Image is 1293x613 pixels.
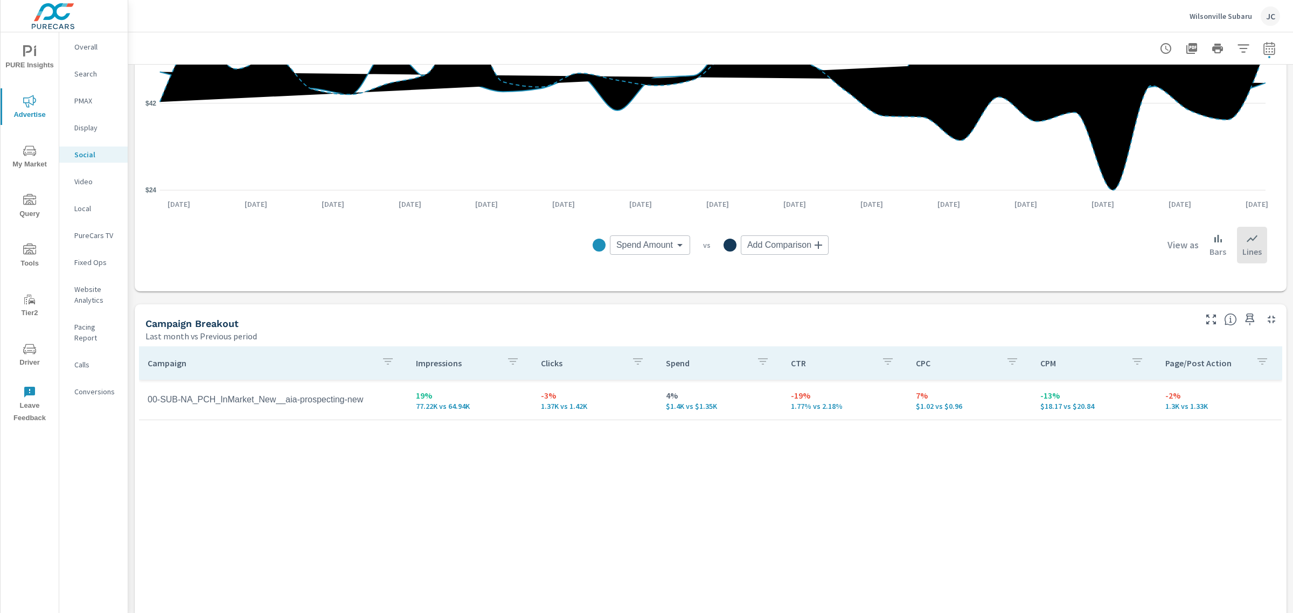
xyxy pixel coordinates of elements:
td: 00-SUB-NA_PCH_InMarket_New__aia-prospecting-new [139,386,407,413]
div: Overall [59,39,128,55]
p: -13% [1040,389,1148,402]
p: -3% [541,389,649,402]
p: Calls [74,359,119,370]
p: [DATE] [699,199,736,210]
button: Minimize Widget [1263,311,1280,328]
button: Print Report [1207,38,1228,59]
p: CTR [791,358,873,368]
p: [DATE] [237,199,275,210]
span: Leave Feedback [4,386,55,424]
span: Spend Amount [616,240,673,250]
h5: Campaign Breakout [145,318,239,329]
button: "Export Report to PDF" [1181,38,1202,59]
div: Add Comparison [741,235,829,255]
p: $18.17 vs $20.84 [1040,402,1148,410]
p: Last month vs Previous period [145,330,257,343]
div: Calls [59,357,128,373]
span: Tier2 [4,293,55,319]
p: [DATE] [468,199,505,210]
p: 1,370 vs 1,417 [541,402,649,410]
p: [DATE] [1238,199,1276,210]
p: [DATE] [1007,199,1045,210]
p: 1.77% vs 2.18% [791,402,899,410]
p: Impressions [416,358,498,368]
div: nav menu [1,32,59,429]
div: Spend Amount [610,235,690,255]
span: PURE Insights [4,45,55,72]
p: Clicks [541,358,623,368]
p: Lines [1242,245,1262,258]
p: Local [74,203,119,214]
p: [DATE] [160,199,198,210]
div: PureCars TV [59,227,128,243]
div: Conversions [59,384,128,400]
div: Local [59,200,128,217]
div: Display [59,120,128,136]
p: -19% [791,389,899,402]
p: [DATE] [1084,199,1122,210]
button: Apply Filters [1233,38,1254,59]
span: Tools [4,243,55,270]
p: Wilsonville Subaru [1190,11,1252,21]
div: Video [59,173,128,190]
div: Social [59,147,128,163]
p: Bars [1209,245,1226,258]
p: [DATE] [314,199,352,210]
p: Overall [74,41,119,52]
p: CPM [1040,358,1122,368]
p: [DATE] [622,199,659,210]
p: 19% [416,389,524,402]
p: Conversions [74,386,119,397]
p: Search [74,68,119,79]
p: PureCars TV [74,230,119,241]
div: Search [59,66,128,82]
p: Fixed Ops [74,257,119,268]
span: Save this to your personalized report [1241,311,1259,328]
p: [DATE] [930,199,968,210]
span: Advertise [4,95,55,121]
p: [DATE] [776,199,814,210]
span: Query [4,194,55,220]
p: vs [690,240,724,250]
div: JC [1261,6,1280,26]
p: Pacing Report [74,322,119,343]
p: [DATE] [853,199,891,210]
div: Website Analytics [59,281,128,308]
p: CPC [916,358,998,368]
div: Fixed Ops [59,254,128,270]
div: PMAX [59,93,128,109]
p: Campaign [148,358,373,368]
span: This is a summary of Social performance results by campaign. Each column can be sorted. [1224,313,1237,326]
p: Page/Post Action [1165,358,1247,368]
button: Select Date Range [1259,38,1280,59]
p: 1,301 vs 1,325 [1165,402,1273,410]
p: [DATE] [545,199,582,210]
p: Display [74,122,119,133]
text: $24 [145,186,156,194]
h6: View as [1167,240,1199,250]
p: [DATE] [1161,199,1199,210]
p: [DATE] [391,199,429,210]
span: My Market [4,144,55,171]
p: Website Analytics [74,284,119,305]
p: 7% [916,389,1024,402]
p: 4% [666,389,774,402]
p: Spend [666,358,748,368]
button: Make Fullscreen [1202,311,1220,328]
p: Video [74,176,119,187]
span: Driver [4,343,55,369]
p: -2% [1165,389,1273,402]
p: Social [74,149,119,160]
span: Add Comparison [747,240,811,250]
p: $1,403 vs $1,353 [666,402,774,410]
div: Pacing Report [59,319,128,346]
p: $1.02 vs $0.96 [916,402,1024,410]
p: PMAX [74,95,119,106]
p: 77,221 vs 64,938 [416,402,524,410]
text: $42 [145,100,156,107]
